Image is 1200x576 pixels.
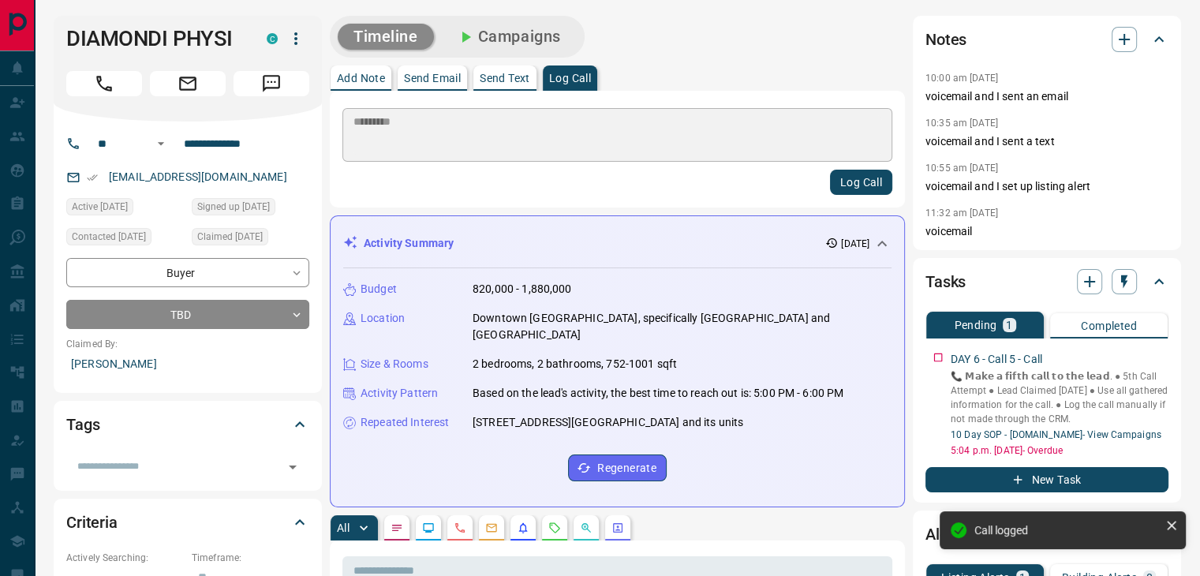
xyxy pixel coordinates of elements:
p: Pending [954,320,996,331]
svg: Email Verified [87,172,98,183]
p: 10:55 am [DATE] [925,163,998,174]
p: 2 bedrooms, 2 bathrooms, 752-1001 sqft [473,356,677,372]
h2: Tasks [925,269,966,294]
a: [EMAIL_ADDRESS][DOMAIN_NAME] [109,170,287,183]
button: Campaigns [440,24,577,50]
div: Tue Jul 15 2025 [66,198,184,220]
div: TBD [66,300,309,329]
span: Email [150,71,226,96]
a: 10 Day SOP - [DOMAIN_NAME]- View Campaigns [951,429,1161,440]
svg: Requests [548,522,561,534]
p: Timeframe: [192,551,309,565]
p: Repeated Interest [361,414,449,431]
p: Log Call [549,73,591,84]
span: Active [DATE] [72,199,128,215]
svg: Calls [454,522,466,534]
svg: Opportunities [580,522,593,534]
p: voicemail and I sent an email [925,88,1168,105]
h2: Alerts [925,522,966,547]
p: Send Email [404,73,461,84]
div: Buyer [66,258,309,287]
button: Open [151,134,170,153]
h2: Tags [66,412,99,437]
div: Tags [66,406,309,443]
p: Send Text [480,73,530,84]
svg: Listing Alerts [517,522,529,534]
button: Regenerate [568,454,667,481]
p: Activity Pattern [361,385,438,402]
p: Downtown [GEOGRAPHIC_DATA], specifically [GEOGRAPHIC_DATA] and [GEOGRAPHIC_DATA] [473,310,892,343]
div: Activity Summary[DATE] [343,229,892,258]
div: Tasks [925,263,1168,301]
div: Call logged [974,524,1159,537]
p: Completed [1081,320,1137,331]
button: Open [282,456,304,478]
button: New Task [925,467,1168,492]
p: [STREET_ADDRESS][GEOGRAPHIC_DATA] and its units [473,414,743,431]
p: DAY 6 - Call 5 - Call [951,351,1042,368]
span: Claimed [DATE] [197,229,263,245]
div: Criteria [66,503,309,541]
span: Message [234,71,309,96]
svg: Notes [391,522,403,534]
p: Budget [361,281,397,297]
p: 820,000 - 1,880,000 [473,281,572,297]
h2: Criteria [66,510,118,535]
p: 📞 𝗠𝗮𝗸𝗲 𝗮 𝗳𝗶𝗳𝘁𝗵 𝗰𝗮𝗹𝗹 𝘁𝗼 𝘁𝗵𝗲 𝗹𝗲𝗮𝗱. ● 5th Call Attempt ‎● Lead Claimed [DATE] ● Use all gathered inf... [951,369,1168,426]
div: condos.ca [267,33,278,44]
button: Timeline [338,24,434,50]
span: Signed up [DATE] [197,199,270,215]
span: Contacted [DATE] [72,229,146,245]
p: Size & Rooms [361,356,428,372]
p: voicemail and I set up listing alert [925,178,1168,195]
svg: Lead Browsing Activity [422,522,435,534]
svg: Agent Actions [611,522,624,534]
span: Call [66,71,142,96]
p: Location [361,310,405,327]
h2: Notes [925,27,966,52]
p: Based on the lead's activity, the best time to reach out is: 5:00 PM - 6:00 PM [473,385,843,402]
svg: Emails [485,522,498,534]
div: Alerts [925,515,1168,553]
p: [DATE] [841,237,869,251]
p: Actively Searching: [66,551,184,565]
p: 5:04 p.m. [DATE] - Overdue [951,443,1168,458]
p: [PERSON_NAME] [66,351,309,377]
div: Wed Aug 06 2025 [66,228,184,250]
p: voicemail [925,223,1168,240]
p: All [337,522,350,533]
p: 1 [1006,320,1012,331]
p: 10:35 am [DATE] [925,118,998,129]
p: Activity Summary [364,235,454,252]
p: 11:32 am [DATE] [925,208,998,219]
p: Add Note [337,73,385,84]
h1: DIAMONDI PHYSI [66,26,243,51]
div: Notes [925,21,1168,58]
div: Tue Jul 15 2025 [192,198,309,220]
p: 10:00 am [DATE] [925,73,998,84]
p: Claimed By: [66,337,309,351]
div: Tue Jul 15 2025 [192,228,309,250]
p: voicemail and I sent a text [925,133,1168,150]
button: Log Call [830,170,892,195]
